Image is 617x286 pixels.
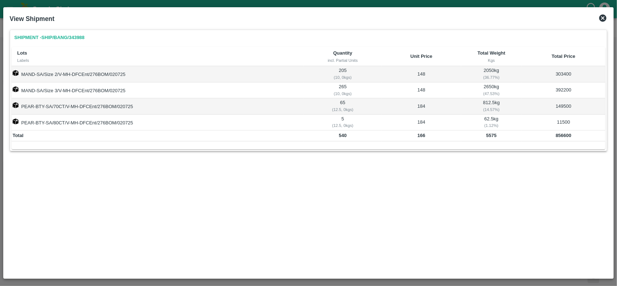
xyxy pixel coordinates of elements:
td: 265 [304,82,381,98]
div: ( 47.53 %) [463,90,520,97]
b: Quantity [333,50,352,56]
div: ( 12.5, 0 kgs) [305,122,380,129]
div: Kgs [467,57,516,64]
td: MAND-SA/Size 2/V-MH-DFCEnt/276BOM/020725 [12,66,304,82]
b: Total [13,133,23,138]
a: Shipment -SHIP/BANG/343988 [12,31,87,44]
b: Total Price [552,54,576,59]
img: box [13,119,18,124]
div: ( 14.57 %) [463,106,520,113]
div: ( 10, 0 kgs) [305,90,380,97]
b: Unit Price [411,54,433,59]
div: incl. Partial Units [310,57,376,64]
div: ( 1.12 %) [463,122,520,129]
div: Labels [17,57,299,64]
td: 62.5 kg [461,115,522,131]
b: 166 [417,133,425,138]
td: 303400 [522,66,605,82]
img: box [13,70,18,76]
b: 540 [339,133,347,138]
b: Lots [17,50,27,56]
td: 2050 kg [461,66,522,82]
b: 856600 [556,133,571,138]
b: Total Weight [477,50,505,56]
td: 148 [382,82,462,98]
td: 149500 [522,98,605,114]
img: box [13,102,18,108]
div: ( 10, 0 kgs) [305,74,380,81]
td: 184 [382,115,462,131]
td: 5 [304,115,381,131]
td: 184 [382,98,462,114]
td: 2650 kg [461,82,522,98]
div: ( 12.5, 0 kgs) [305,106,380,113]
td: PEAR-BTY-SA/80CT/V-MH-DFCEnt/276BOM/020725 [12,115,304,131]
td: PEAR-BTY-SA/70CT/V-MH-DFCEnt/276BOM/020725 [12,98,304,114]
td: 392200 [522,82,605,98]
img: box [13,86,18,92]
td: 812.5 kg [461,98,522,114]
b: View Shipment [10,15,55,22]
td: 11500 [522,115,605,131]
td: 65 [304,98,381,114]
b: 5575 [486,133,497,138]
td: 148 [382,66,462,82]
div: ( 36.77 %) [463,74,520,81]
td: 205 [304,66,381,82]
td: MAND-SA/Size 3/V-MH-DFCEnt/276BOM/020725 [12,82,304,98]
